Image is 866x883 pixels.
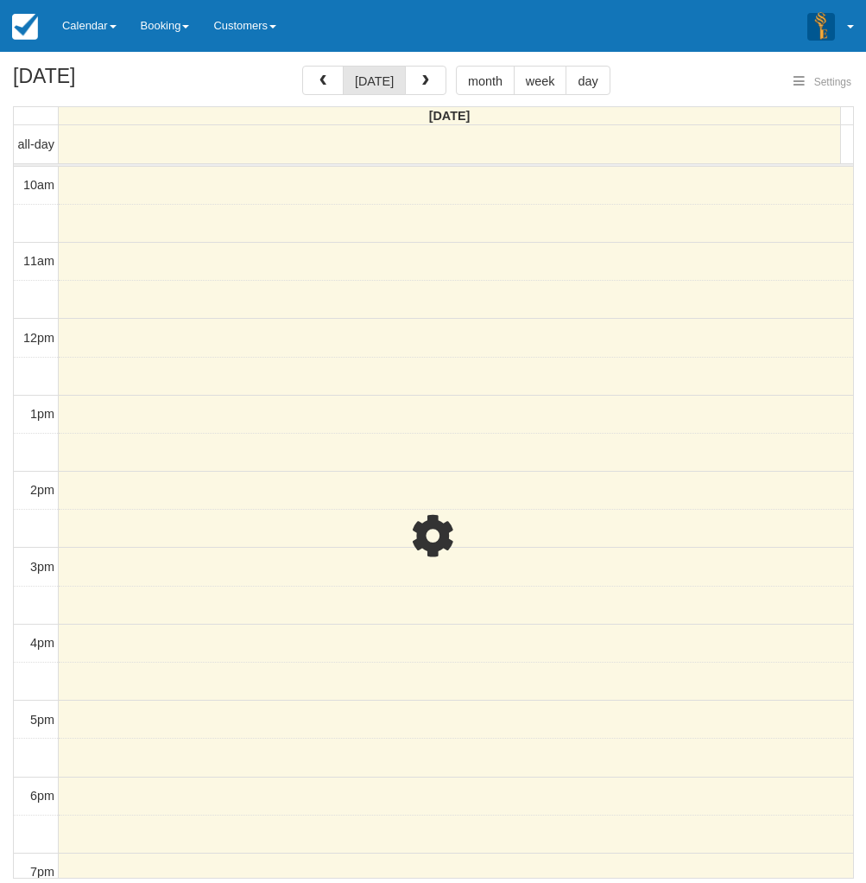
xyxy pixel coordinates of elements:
span: 2pm [30,483,54,497]
img: A3 [807,12,835,40]
button: day [566,66,610,95]
span: 5pm [30,713,54,727]
button: [DATE] [343,66,406,95]
span: 12pm [23,331,54,345]
button: Settings [783,70,862,95]
span: [DATE] [429,109,471,123]
span: Settings [814,76,851,88]
span: 6pm [30,789,54,803]
span: all-day [18,137,54,151]
span: 4pm [30,636,54,650]
span: 11am [23,254,54,268]
span: 3pm [30,560,54,574]
span: 10am [23,178,54,192]
span: 7pm [30,865,54,879]
img: checkfront-main-nav-mini-logo.png [12,14,38,40]
span: 1pm [30,407,54,421]
h2: [DATE] [13,66,231,98]
button: month [456,66,515,95]
button: week [514,66,567,95]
